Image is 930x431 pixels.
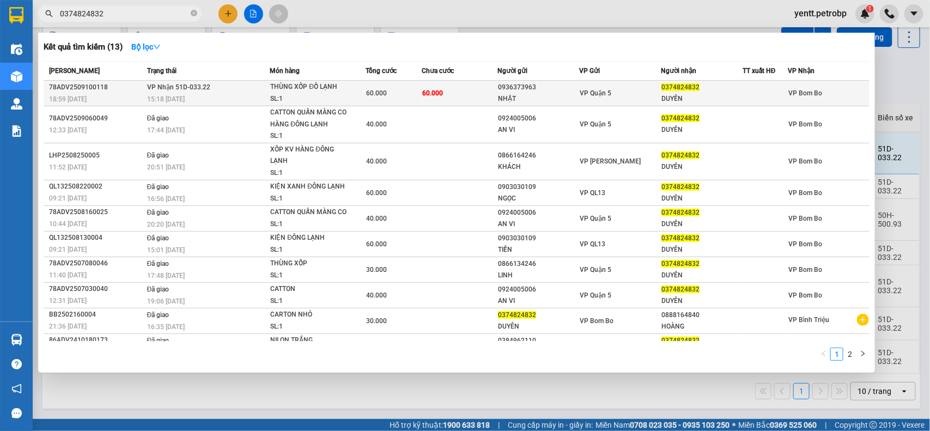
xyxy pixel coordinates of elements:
[788,67,814,75] span: VP Nhận
[123,38,169,56] button: Bộ lọcdown
[580,317,613,325] span: VP Bom Bo
[661,295,742,307] div: DUYÊN
[270,130,352,142] div: SL: 1
[817,348,830,361] button: left
[191,9,197,19] span: close-circle
[366,189,387,197] span: 60.000
[147,83,210,91] span: VP Nhận 51D-033.22
[366,240,387,248] span: 60.000
[147,67,177,75] span: Trạng thái
[661,321,742,332] div: HOÀNG
[270,81,352,93] div: THÙNG XỐP ĐỒ LẠNH
[11,359,22,369] span: question-circle
[580,189,605,197] span: VP QL13
[45,10,53,17] span: search
[857,314,869,326] span: plus-circle
[788,157,822,165] span: VP Bom Bo
[843,348,856,361] li: 2
[270,270,352,282] div: SL: 1
[147,286,169,293] span: Đã giao
[270,258,352,270] div: THÙNG XỐP
[366,266,387,274] span: 30.000
[580,292,611,299] span: VP Quận 5
[817,348,830,361] li: Previous Page
[498,284,579,295] div: 0924005006
[11,98,22,110] img: warehouse-icon
[498,233,579,244] div: 0903030109
[661,244,742,256] div: DUYÊN
[366,67,397,75] span: Tổng cước
[49,246,87,253] span: 09:21 [DATE]
[661,286,700,293] span: 0374824832
[147,246,185,254] span: 15:01 [DATE]
[9,7,23,23] img: logo-vxr
[270,218,352,230] div: SL: 1
[498,321,579,332] div: DUYÊN
[270,193,352,205] div: SL: 1
[661,114,700,122] span: 0374824832
[191,10,197,16] span: close-circle
[498,113,579,124] div: 0924005006
[498,207,579,218] div: 0924005006
[831,348,843,360] a: 1
[270,232,352,244] div: KIỆN ĐÔNG LẠNH
[49,335,144,346] div: 86ADV2410180173
[366,317,387,325] span: 30.000
[147,183,169,191] span: Đã giao
[49,150,144,161] div: LHP2508250005
[270,309,352,321] div: CARTON NHỎ
[661,309,742,321] div: 0888164840
[147,195,185,203] span: 16:56 [DATE]
[743,67,776,75] span: TT xuất HĐ
[661,260,700,268] span: 0374824832
[11,408,22,418] span: message
[423,89,443,97] span: 60.000
[661,234,700,242] span: 0374824832
[270,321,352,333] div: SL: 1
[422,67,454,75] span: Chưa cước
[147,260,169,268] span: Đã giao
[820,350,827,357] span: left
[147,298,185,305] span: 19:06 [DATE]
[498,150,579,161] div: 0866164246
[661,93,742,105] div: DUYÊN
[49,323,87,330] span: 21:36 [DATE]
[147,163,185,171] span: 20:51 [DATE]
[498,335,579,347] div: 0384962110
[788,89,822,97] span: VP Bom Bo
[661,193,742,204] div: DUYÊN
[661,83,700,91] span: 0374824832
[131,43,161,51] strong: Bộ lọc
[11,334,22,345] img: warehouse-icon
[49,220,87,228] span: 10:44 [DATE]
[580,215,611,222] span: VP Quận 5
[580,266,611,274] span: VP Quận 5
[49,181,144,192] div: QL132508220002
[11,44,22,55] img: warehouse-icon
[49,283,144,295] div: 78ADV2507030040
[580,240,605,248] span: VP QL13
[49,95,87,103] span: 18:59 [DATE]
[788,266,822,274] span: VP Bom Bo
[498,295,579,307] div: AN VI
[498,181,579,193] div: 0903030109
[49,126,87,134] span: 12:33 [DATE]
[270,283,352,295] div: CATTON
[147,126,185,134] span: 17:44 [DATE]
[788,292,822,299] span: VP Bom Bo
[661,124,742,136] div: DUYÊN
[49,163,87,171] span: 11:52 [DATE]
[856,348,870,361] li: Next Page
[147,151,169,159] span: Đã giao
[49,271,87,279] span: 11:40 [DATE]
[11,71,22,82] img: warehouse-icon
[49,207,144,218] div: 78ADV2508160025
[366,157,387,165] span: 40.000
[147,311,169,319] span: Đã giao
[661,67,696,75] span: Người nhận
[270,335,352,347] div: NILON TRẮNG
[498,193,579,204] div: NGỌC
[366,292,387,299] span: 40.000
[580,157,641,165] span: VP [PERSON_NAME]
[49,82,144,93] div: 78ADV2509100118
